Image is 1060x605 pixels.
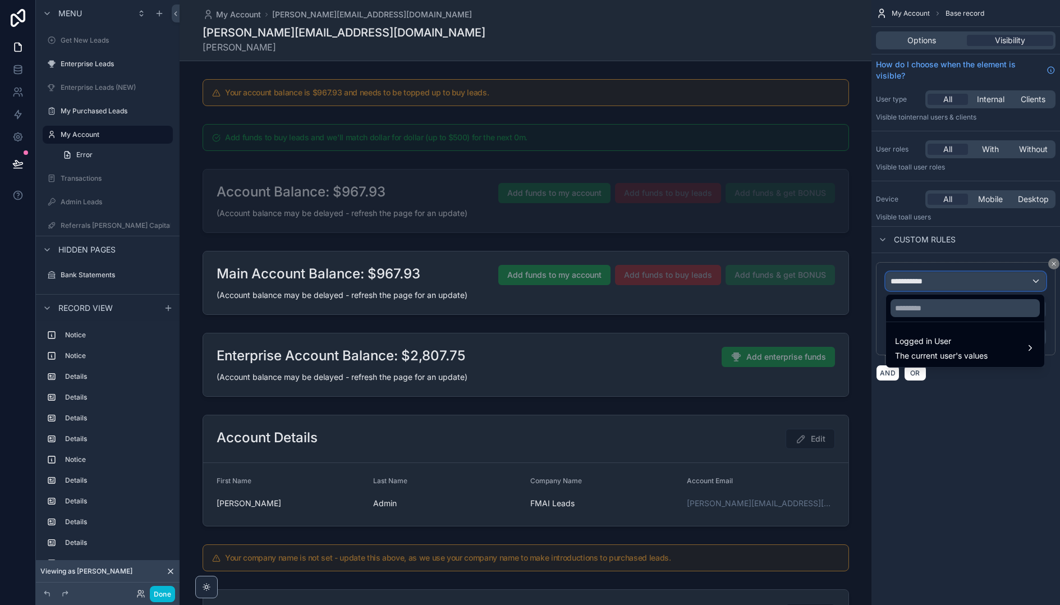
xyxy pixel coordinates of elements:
a: [PERSON_NAME][EMAIL_ADDRESS][DOMAIN_NAME] [272,9,472,20]
span: My Account [216,9,261,20]
span: The current user's values [895,350,988,361]
h1: [PERSON_NAME][EMAIL_ADDRESS][DOMAIN_NAME] [203,25,485,40]
span: Logged in User [895,334,988,348]
span: [PERSON_NAME] [203,40,485,54]
a: My Account [203,9,261,20]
